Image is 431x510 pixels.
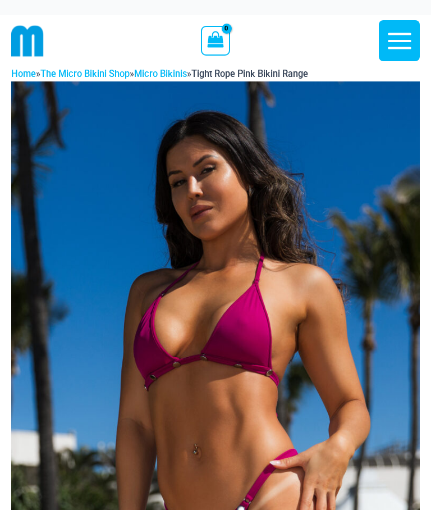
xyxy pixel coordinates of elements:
span: » » » [11,69,308,79]
a: The Micro Bikini Shop [40,69,130,79]
span: Tight Rope Pink Bikini Range [191,69,308,79]
a: View Shopping Cart, empty [201,26,230,55]
a: Home [11,69,36,79]
img: cropped mm emblem [11,25,44,57]
a: Micro Bikinis [134,69,187,79]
